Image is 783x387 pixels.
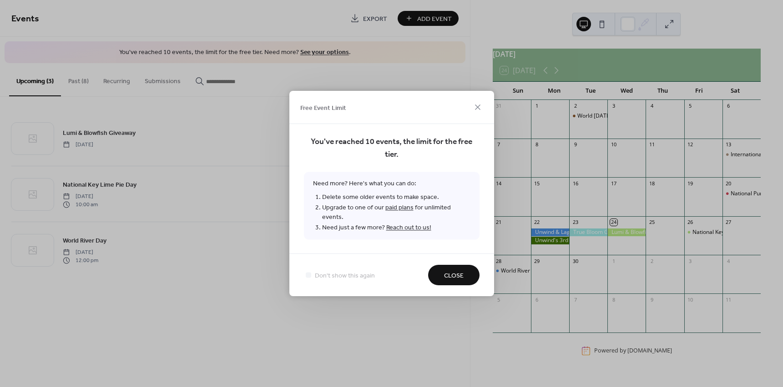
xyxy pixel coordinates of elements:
[322,223,470,233] li: Need just a few more?
[428,265,480,285] button: Close
[322,203,470,223] li: Upgrade to one of our for unlimited events.
[315,271,375,281] span: Don't show this again
[322,192,470,203] li: Delete some older events to make space.
[300,103,346,113] span: Free Event Limit
[444,271,464,281] span: Close
[304,136,480,161] span: You've reached 10 events, the limit for the free tier.
[304,172,480,240] span: Need more? Here's what you can do:
[385,202,414,214] a: paid plans
[386,222,431,234] a: Reach out to us!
